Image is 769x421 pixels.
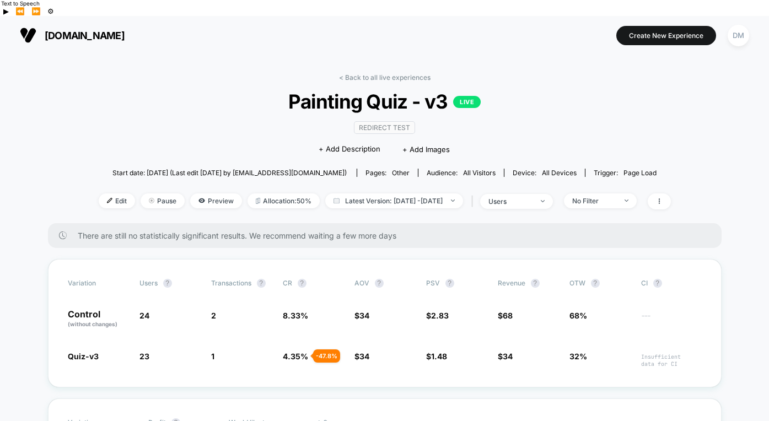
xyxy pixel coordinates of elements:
span: There are still no statistically significant results. We recommend waiting a few more days [78,231,700,240]
span: 23 [139,352,149,361]
button: ? [163,279,172,288]
span: PSV [426,279,440,287]
span: Preview [190,193,242,208]
span: Allocation: 50% [248,193,320,208]
span: + Add Description [319,144,380,155]
span: 34 [359,311,369,320]
span: $ [498,311,513,320]
span: 2 [211,311,216,320]
p: LIVE [453,96,481,108]
span: Insufficient data for CI [641,353,702,368]
button: ? [591,279,600,288]
button: ? [375,279,384,288]
button: ? [257,279,266,288]
img: end [625,199,628,202]
span: Quiz-v3 [68,352,99,361]
span: CI [641,279,702,288]
button: [DOMAIN_NAME] [17,26,128,44]
span: Revenue [498,279,525,287]
img: Visually logo [20,27,36,44]
span: 68 [503,311,513,320]
span: Latest Version: [DATE] - [DATE] [325,193,463,208]
span: --- [641,312,702,328]
span: Start date: [DATE] (Last edit [DATE] by [EMAIL_ADDRESS][DOMAIN_NAME]) [112,169,347,177]
span: 2.83 [431,311,449,320]
img: edit [107,198,112,203]
span: $ [354,311,369,320]
button: ? [531,279,540,288]
img: rebalance [256,198,260,204]
button: Settings [44,7,57,16]
span: Painting Quiz - v3 [127,90,642,113]
span: all devices [542,169,577,177]
div: Audience: [427,169,496,177]
span: 34 [503,352,513,361]
span: AOV [354,279,369,287]
span: $ [354,352,369,361]
button: Forward [28,7,44,16]
div: DM [728,25,749,46]
span: $ [426,311,449,320]
div: Trigger: [594,169,657,177]
span: 4.35 % [283,352,308,361]
img: calendar [334,198,340,203]
a: < Back to all live experiences [339,73,431,82]
button: Previous [12,7,28,16]
span: $ [426,352,447,361]
p: Control [68,310,128,328]
span: 1.48 [431,352,447,361]
div: Pages: [365,169,410,177]
img: end [149,198,154,203]
span: Variation [68,279,128,288]
span: 68% [569,311,587,320]
span: $ [498,352,513,361]
span: Page Load [623,169,657,177]
span: 32% [569,352,587,361]
span: 24 [139,311,149,320]
span: users [139,279,158,287]
span: (without changes) [68,321,117,327]
button: ? [298,279,306,288]
button: Create New Experience [616,26,716,45]
span: Redirect Test [354,121,415,134]
span: 8.33 % [283,311,308,320]
span: | [469,193,480,209]
span: + Add Images [402,145,450,154]
span: CR [283,279,292,287]
span: 34 [359,352,369,361]
span: [DOMAIN_NAME] [45,30,125,41]
img: end [541,200,545,202]
span: All Visitors [463,169,496,177]
div: - 47.8 % [313,349,340,363]
span: Pause [141,193,185,208]
span: Device: [504,169,585,177]
img: end [451,199,455,202]
div: No Filter [572,197,616,205]
span: OTW [569,279,630,288]
button: DM [724,24,752,47]
div: users [488,197,533,206]
span: Edit [99,193,135,208]
span: 1 [211,352,214,361]
button: ? [445,279,454,288]
button: ? [653,279,662,288]
span: other [392,169,410,177]
span: Transactions [211,279,251,287]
